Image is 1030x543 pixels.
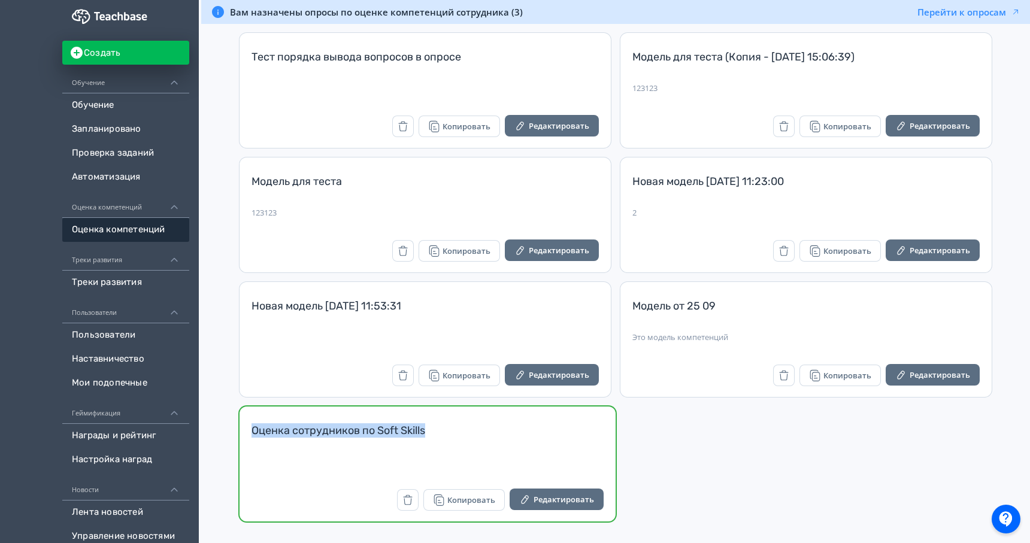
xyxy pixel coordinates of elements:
button: Перейти к опросам [917,6,1020,18]
a: Редактировать [505,239,599,263]
a: Наставничество [62,347,189,371]
button: Копировать [419,116,500,137]
button: Копировать [799,240,881,262]
a: Редактировать [505,364,599,387]
div: Модель для теста [252,174,599,203]
a: Редактировать [886,239,980,263]
button: Копировать [419,365,500,386]
button: Копировать [419,240,500,262]
div: 123123 [252,208,599,217]
a: Проверка заданий [62,141,189,165]
button: Копировать [423,489,505,511]
div: Обучение [62,65,189,93]
div: Пользователи [62,295,189,323]
div: Модель для теста (Копия - [DATE] 15:06:39) [632,50,980,78]
button: Копировать [799,365,881,386]
div: Модель от 25 09 [632,299,980,327]
a: Автоматизация [62,165,189,189]
button: Редактировать [505,364,599,386]
div: 123123 [632,83,980,93]
a: Обучение [62,93,189,117]
a: Пользователи [62,323,189,347]
div: 2 [632,208,980,217]
a: Редактировать [510,489,604,512]
a: Редактировать [886,115,980,138]
span: Вам назначены опросы по оценке компетенций сотрудника (3) [230,6,523,18]
button: Редактировать [886,115,980,136]
button: Редактировать [886,364,980,386]
button: Создать [62,41,189,65]
div: Новая модель [DATE] 11:23:00 [632,174,980,203]
button: Редактировать [505,239,599,261]
a: Редактировать [886,364,980,387]
button: Редактировать [510,489,604,510]
button: Редактировать [505,115,599,136]
a: Редактировать [505,115,599,138]
div: Это модель компетенций [632,332,980,342]
a: Лента новостей [62,500,189,524]
div: Новая модель [DATE] 11:53:31 [252,299,599,327]
div: Треки развития [62,242,189,271]
a: Награды и рейтинг [62,424,189,448]
a: Запланировано [62,117,189,141]
div: Тест порядка вывода вопросов в опросе [252,50,599,78]
a: Треки развития [62,271,189,295]
a: Настройка наград [62,448,189,472]
div: Новости [62,472,189,500]
a: Мои подопечные [62,371,189,395]
div: Оценка компетенций [62,189,189,218]
button: Копировать [799,116,881,137]
button: Редактировать [886,239,980,261]
div: Геймификация [62,395,189,424]
a: Оценка компетенций [62,218,189,242]
div: Оценка сотрудников по Soft Skills [252,423,604,452]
